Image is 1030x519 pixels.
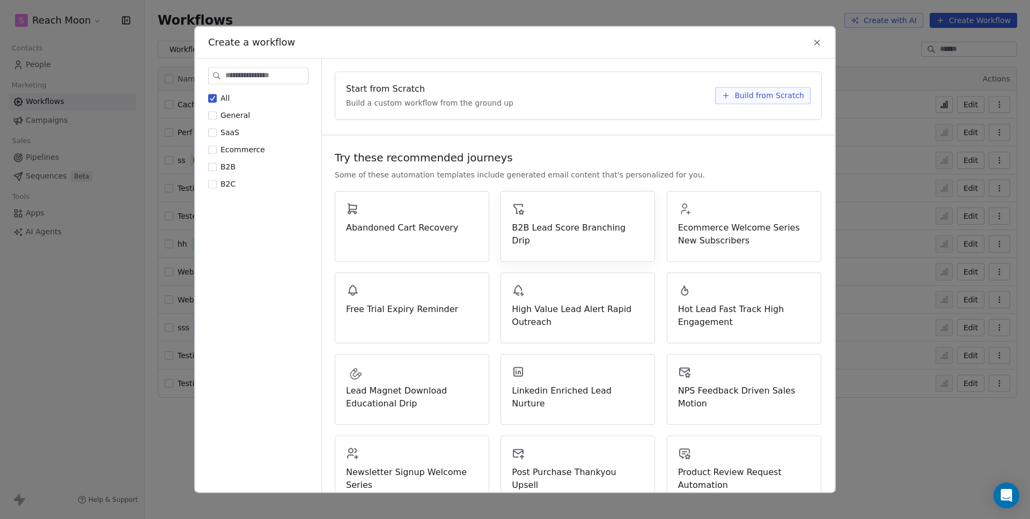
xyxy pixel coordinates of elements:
[220,145,265,154] span: Ecommerce
[734,90,804,101] span: Build from Scratch
[512,466,644,492] span: Post Purchase Thankyou Upsell
[335,169,705,180] span: Some of these automation templates include generated email content that's personalized for you.
[220,180,236,188] span: B2C
[220,162,236,171] span: B2B
[208,179,217,189] button: B2C
[346,98,513,108] span: Build a custom workflow from the ground up
[208,127,217,138] button: SaaS
[512,384,644,410] span: Linkedin Enriched Lead Nurture
[678,221,810,247] span: Ecommerce Welcome Series New Subscribers
[346,384,478,410] span: Lead Magnet Download Educational Drip
[208,110,217,121] button: General
[220,94,230,102] span: All
[512,303,644,329] span: High Value Lead Alert Rapid Outreach
[208,35,295,49] span: Create a workflow
[994,483,1019,508] div: Open Intercom Messenger
[346,303,478,316] span: Free Trial Expiry Reminder
[346,466,478,492] span: Newsletter Signup Welcome Series
[208,144,217,155] button: Ecommerce
[220,128,239,137] span: SaaS
[346,83,425,95] span: Start from Scratch
[208,93,217,103] button: All
[678,384,810,410] span: NPS Feedback Driven Sales Motion
[220,111,250,120] span: General
[678,466,810,492] span: Product Review Request Automation
[512,221,644,247] span: B2B Lead Score Branching Drip
[335,150,513,165] span: Try these recommended journeys
[208,161,217,172] button: B2B
[346,221,478,234] span: Abandoned Cart Recovery
[715,87,811,104] button: Build from Scratch
[678,303,810,329] span: Hot Lead Fast Track High Engagement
